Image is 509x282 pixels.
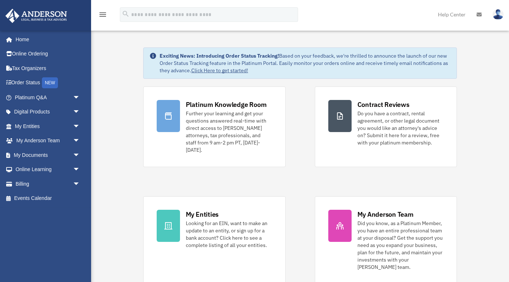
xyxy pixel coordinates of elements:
[5,162,91,177] a: Online Learningarrow_drop_down
[5,90,91,105] a: Platinum Q&Aarrow_drop_down
[5,134,91,148] a: My Anderson Teamarrow_drop_down
[143,86,286,167] a: Platinum Knowledge Room Further your learning and get your questions answered real-time with dire...
[42,77,58,88] div: NEW
[73,90,87,105] span: arrow_drop_down
[5,61,91,76] a: Tax Organizers
[5,191,91,206] a: Events Calendar
[5,76,91,90] a: Order StatusNEW
[73,177,87,192] span: arrow_drop_down
[73,134,87,148] span: arrow_drop_down
[5,32,87,47] a: Home
[357,100,410,109] div: Contract Reviews
[73,119,87,134] span: arrow_drop_down
[5,148,91,162] a: My Documentsarrow_drop_down
[493,9,504,20] img: User Pic
[186,220,272,249] div: Looking for an EIN, want to make an update to an entity, or sign up for a bank account? Click her...
[73,162,87,177] span: arrow_drop_down
[3,9,69,23] img: Anderson Advisors Platinum Portal
[160,52,451,74] div: Based on your feedback, we're thrilled to announce the launch of our new Order Status Tracking fe...
[5,177,91,191] a: Billingarrow_drop_down
[186,210,219,219] div: My Entities
[98,13,107,19] a: menu
[191,67,248,74] a: Click Here to get started!
[98,10,107,19] i: menu
[73,105,87,120] span: arrow_drop_down
[315,86,457,167] a: Contract Reviews Do you have a contract, rental agreement, or other legal document you would like...
[186,110,272,154] div: Further your learning and get your questions answered real-time with direct access to [PERSON_NAM...
[5,119,91,134] a: My Entitiesarrow_drop_down
[186,100,267,109] div: Platinum Knowledge Room
[5,105,91,119] a: Digital Productsarrow_drop_down
[357,110,444,146] div: Do you have a contract, rental agreement, or other legal document you would like an attorney's ad...
[357,210,414,219] div: My Anderson Team
[160,53,279,59] strong: Exciting News: Introducing Order Status Tracking!
[357,220,444,271] div: Did you know, as a Platinum Member, you have an entire professional team at your disposal? Get th...
[5,47,91,61] a: Online Ordering
[122,10,130,18] i: search
[73,148,87,163] span: arrow_drop_down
